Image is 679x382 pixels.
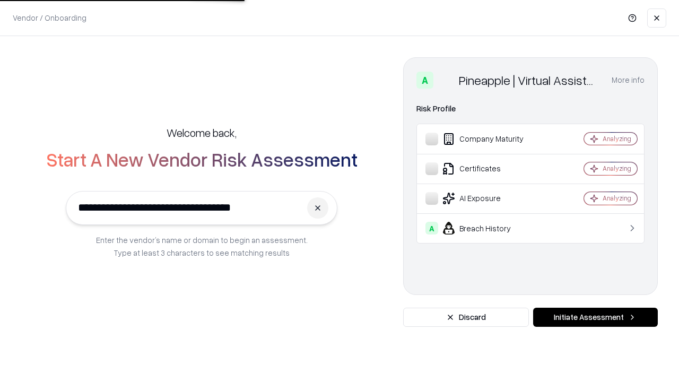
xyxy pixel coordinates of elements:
[416,72,433,89] div: A
[603,194,631,203] div: Analyzing
[425,192,552,205] div: AI Exposure
[416,102,645,115] div: Risk Profile
[425,222,552,235] div: Breach History
[533,308,658,327] button: Initiate Assessment
[96,233,308,259] p: Enter the vendor’s name or domain to begin an assessment. Type at least 3 characters to see match...
[403,308,529,327] button: Discard
[459,72,599,89] div: Pineapple | Virtual Assistant Agency
[167,125,237,140] h5: Welcome back,
[425,222,438,235] div: A
[46,149,358,170] h2: Start A New Vendor Risk Assessment
[425,162,552,175] div: Certificates
[603,164,631,173] div: Analyzing
[425,133,552,145] div: Company Maturity
[603,134,631,143] div: Analyzing
[13,12,86,23] p: Vendor / Onboarding
[612,71,645,90] button: More info
[438,72,455,89] img: Pineapple | Virtual Assistant Agency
